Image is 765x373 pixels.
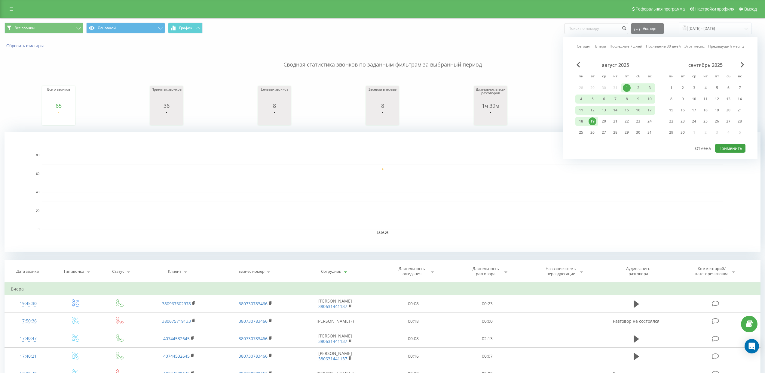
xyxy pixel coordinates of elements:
[600,117,608,125] div: 20
[692,144,714,153] button: Отмена
[610,106,621,115] div: чт 14 авг. 2025 г.
[575,128,587,137] div: пн 25 авг. 2025 г.
[318,356,347,362] a: 380631441137
[700,83,711,92] div: чт 4 сент. 2025 г.
[575,106,587,115] div: пн 11 авг. 2025 г.
[294,330,377,347] td: [PERSON_NAME]
[736,95,744,103] div: 14
[577,95,585,103] div: 4
[38,228,39,231] text: 0
[646,95,653,103] div: 10
[470,266,502,276] div: Длительность разговора
[11,333,46,344] div: 17:40:47
[634,84,642,92] div: 2
[367,103,397,109] div: 8
[259,88,289,103] div: Целевых звонков
[623,95,631,103] div: 8
[723,106,734,115] div: сб 20 сент. 2025 г.
[610,43,642,49] a: Последние 7 дней
[623,117,631,125] div: 22
[595,43,606,49] a: Вчера
[14,26,35,30] span: Все звонки
[599,72,608,81] abbr: среда
[377,330,450,347] td: 00:08
[700,95,711,104] div: чт 11 сент. 2025 г.
[598,128,610,137] div: ср 27 авг. 2025 г.
[666,83,677,92] div: пн 1 сент. 2025 г.
[621,83,632,92] div: пт 1 авг. 2025 г.
[723,117,734,126] div: сб 27 сент. 2025 г.
[36,154,40,157] text: 80
[239,353,268,359] a: 380730783466
[702,106,709,114] div: 18
[450,312,524,330] td: 00:00
[644,95,655,104] div: вс 10 авг. 2025 г.
[589,117,596,125] div: 19
[723,95,734,104] div: сб 13 сент. 2025 г.
[666,106,677,115] div: пн 15 сент. 2025 г.
[112,269,124,274] div: Статус
[179,26,192,30] span: График
[646,129,653,136] div: 31
[690,72,699,81] abbr: среда
[695,7,734,11] span: Настройки профиля
[610,95,621,104] div: чт 7 авг. 2025 г.
[645,72,654,81] abbr: воскресенье
[666,117,677,126] div: пн 22 сент. 2025 г.
[634,106,642,114] div: 16
[450,295,524,312] td: 00:23
[613,318,659,324] span: Разговор не состоялся
[688,95,700,104] div: ср 10 сент. 2025 г.
[713,84,721,92] div: 5
[239,318,268,324] a: 380730783466
[644,106,655,115] div: вс 17 авг. 2025 г.
[666,128,677,137] div: пн 29 сент. 2025 г.
[632,106,644,115] div: сб 16 авг. 2025 г.
[545,266,577,276] div: Название схемы переадресации
[646,106,653,114] div: 17
[589,95,596,103] div: 5
[600,95,608,103] div: 6
[679,117,687,125] div: 23
[238,269,265,274] div: Бизнес номер
[711,117,723,126] div: пт 26 сент. 2025 г.
[611,95,619,103] div: 7
[44,109,74,127] svg: A chart.
[588,72,597,81] abbr: вторник
[619,266,658,276] div: Аудиозапись разговора
[702,117,709,125] div: 25
[635,7,685,11] span: Реферальная программа
[151,109,182,127] div: A chart.
[377,231,389,235] text: 18.08.25
[678,72,687,81] abbr: вторник
[589,106,596,114] div: 12
[623,84,631,92] div: 1
[151,103,182,109] div: 36
[476,109,506,127] div: A chart.
[259,109,289,127] svg: A chart.
[294,295,377,312] td: [PERSON_NAME]
[575,62,655,68] div: август 2025
[688,106,700,115] div: ср 17 сент. 2025 г.
[36,191,40,194] text: 40
[621,95,632,104] div: пт 8 авг. 2025 г.
[677,83,688,92] div: вт 2 сент. 2025 г.
[162,318,191,324] a: 380675719133
[713,95,721,103] div: 12
[396,266,428,276] div: Длительность ожидания
[646,43,681,49] a: Последние 30 дней
[724,84,732,92] div: 6
[239,336,268,341] a: 380730783466
[677,128,688,137] div: вт 30 сент. 2025 г.
[36,209,40,213] text: 20
[587,106,598,115] div: вт 12 авг. 2025 г.
[666,62,745,68] div: сентябрь 2025
[702,95,709,103] div: 11
[666,95,677,104] div: пн 8 сент. 2025 г.
[634,129,642,136] div: 30
[377,295,450,312] td: 00:08
[723,83,734,92] div: сб 6 сент. 2025 г.
[646,117,653,125] div: 24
